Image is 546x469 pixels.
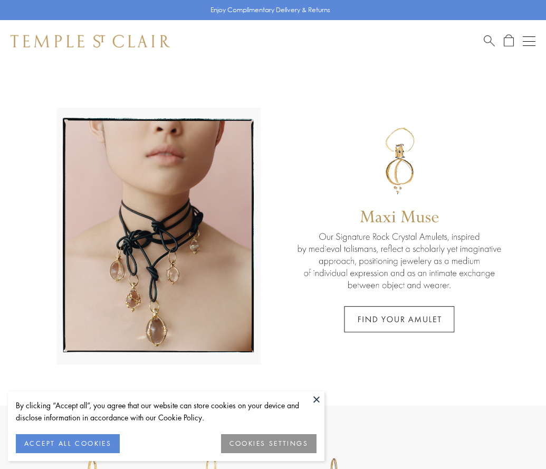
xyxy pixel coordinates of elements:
a: Open Shopping Bag [504,34,514,48]
p: Enjoy Complimentary Delivery & Returns [210,5,330,15]
img: Temple St. Clair [11,35,170,48]
a: Search [484,34,495,48]
div: By clicking “Accept all”, you agree that our website can store cookies on your device and disclos... [16,399,317,424]
button: ACCEPT ALL COOKIES [16,434,120,453]
button: COOKIES SETTINGS [221,434,317,453]
button: Open navigation [523,35,535,48]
